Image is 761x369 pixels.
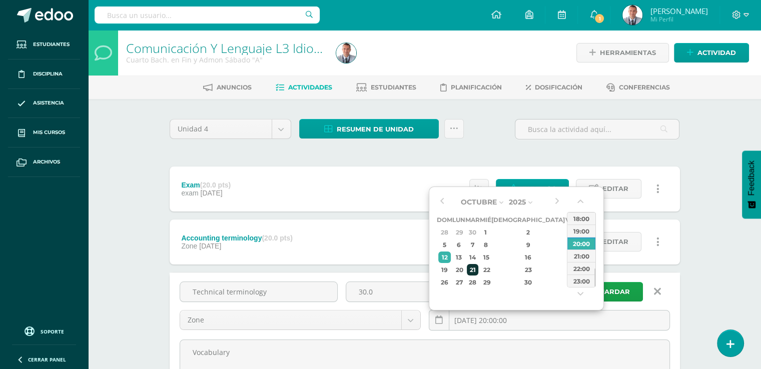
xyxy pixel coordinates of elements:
[8,89,80,118] a: Asistencia
[496,179,569,198] a: Punteos
[747,160,756,195] span: Feedback
[535,83,582,91] span: Dosificación
[8,59,80,89] a: Disciplina
[181,189,198,197] span: exam
[8,30,80,59] a: Estudiantes
[742,150,761,218] button: Feedback - Mostrar encuesta
[467,264,478,275] div: 21
[467,226,478,238] div: 30
[522,179,556,198] span: Punteos
[200,181,231,189] strong: (20.0 pts)
[346,282,462,301] input: Puntos máximos
[674,43,749,62] a: Actividad
[509,197,526,206] span: 2025
[33,99,64,107] span: Asistencia
[12,324,76,337] a: Soporte
[570,282,643,301] button: Guardar
[95,6,320,23] input: Busca un usuario...
[33,70,63,78] span: Disciplina
[438,276,451,288] div: 26
[465,213,480,226] th: Mar
[602,179,628,198] span: Editar
[33,158,60,166] span: Archivos
[565,213,576,226] th: Vie
[480,213,491,226] th: Mié
[515,119,679,139] input: Busca la actividad aquí...
[28,356,66,363] span: Cerrar panel
[181,242,197,250] span: Zone
[481,276,490,288] div: 29
[499,276,558,288] div: 30
[438,264,451,275] div: 19
[650,6,707,16] span: [PERSON_NAME]
[178,119,264,138] span: Unidad 4
[440,79,502,95] a: Planificación
[499,264,558,275] div: 23
[454,239,464,250] div: 6
[262,234,292,242] strong: (20.0 pts)
[567,212,595,224] div: 18:00
[499,226,558,238] div: 2
[454,276,464,288] div: 27
[126,55,324,64] div: Cuarto Bach. en Fin y Admon Sábado 'A'
[622,5,642,25] img: e1ec876ff5460905ee238669eab8d537.png
[454,264,464,275] div: 20
[567,237,595,249] div: 20:00
[188,310,394,329] span: Zone
[429,310,669,330] input: Fecha de entrega
[181,181,231,189] div: Exam
[371,83,416,91] span: Estudiantes
[602,232,628,251] span: Editar
[566,276,575,288] div: 31
[650,15,707,23] span: Mi Perfil
[438,226,451,238] div: 28
[8,118,80,147] a: Mis cursos
[567,262,595,274] div: 22:00
[576,43,669,62] a: Herramientas
[481,264,490,275] div: 22
[481,239,490,250] div: 8
[467,276,478,288] div: 28
[438,251,451,263] div: 12
[566,264,575,275] div: 24
[41,328,64,335] span: Soporte
[33,40,70,48] span: Estudiantes
[288,83,332,91] span: Actividades
[33,128,65,136] span: Mis cursos
[697,43,736,62] span: Actividad
[566,239,575,250] div: 10
[566,251,575,263] div: 17
[336,43,356,63] img: e1ec876ff5460905ee238669eab8d537.png
[454,226,464,238] div: 29
[126,39,445,56] a: Comunicación Y Lenguaje L3 Idioma Extranjero [Inglés] I
[491,213,565,226] th: [DEMOGRAPHIC_DATA]
[594,282,630,301] span: Guardar
[126,41,324,55] h1: Comunicación Y Lenguaje L3 Idioma Extranjero [Inglés] I
[437,213,452,226] th: Dom
[594,13,605,24] span: 1
[467,239,478,250] div: 7
[438,239,451,250] div: 5
[451,83,502,91] span: Planificación
[181,234,292,242] div: Accounting terminology
[606,79,670,95] a: Conferencias
[567,249,595,262] div: 21:00
[276,79,332,95] a: Actividades
[299,119,439,138] a: Resumen de unidad
[619,83,670,91] span: Conferencias
[8,147,80,177] a: Archivos
[217,83,252,91] span: Anuncios
[499,239,558,250] div: 9
[201,189,223,197] span: [DATE]
[600,43,656,62] span: Herramientas
[199,242,221,250] span: [DATE]
[454,251,464,263] div: 13
[356,79,416,95] a: Estudiantes
[467,251,478,263] div: 14
[170,119,291,138] a: Unidad 4
[180,310,420,329] a: Zone
[203,79,252,95] a: Anuncios
[566,226,575,238] div: 3
[526,79,582,95] a: Dosificación
[567,274,595,287] div: 23:00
